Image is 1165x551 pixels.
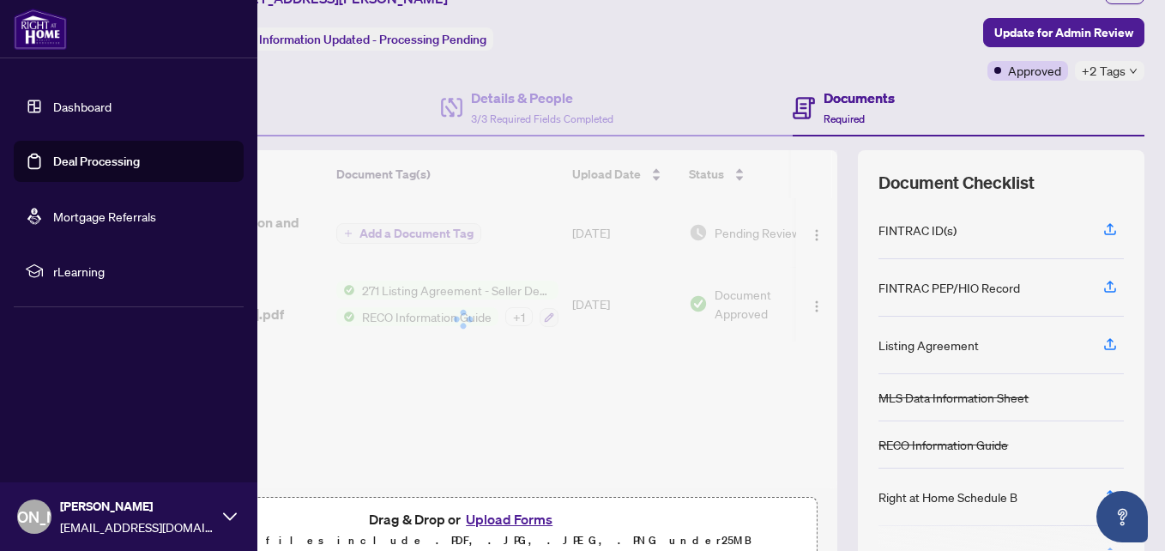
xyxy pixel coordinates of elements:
[878,171,1035,195] span: Document Checklist
[1129,67,1138,76] span: down
[14,9,67,50] img: logo
[878,221,957,239] div: FINTRAC ID(s)
[1082,61,1126,81] span: +2 Tags
[1008,61,1061,80] span: Approved
[471,112,613,125] span: 3/3 Required Fields Completed
[994,19,1133,46] span: Update for Admin Review
[60,518,214,536] span: [EMAIL_ADDRESS][DOMAIN_NAME]
[878,336,979,354] div: Listing Agreement
[60,497,214,516] span: [PERSON_NAME]
[121,530,806,551] p: Supported files include .PDF, .JPG, .JPEG, .PNG under 25 MB
[824,88,895,108] h4: Documents
[259,32,486,47] span: Information Updated - Processing Pending
[1096,491,1148,542] button: Open asap
[53,262,232,281] span: rLearning
[824,112,865,125] span: Required
[53,209,156,224] a: Mortgage Referrals
[983,18,1144,47] button: Update for Admin Review
[53,154,140,169] a: Deal Processing
[878,388,1029,407] div: MLS Data Information Sheet
[213,27,493,51] div: Status:
[878,487,1017,506] div: Right at Home Schedule B
[471,88,613,108] h4: Details & People
[369,508,558,530] span: Drag & Drop or
[878,435,1008,454] div: RECO Information Guide
[878,278,1020,297] div: FINTRAC PEP/HIO Record
[53,99,112,114] a: Dashboard
[461,508,558,530] button: Upload Forms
